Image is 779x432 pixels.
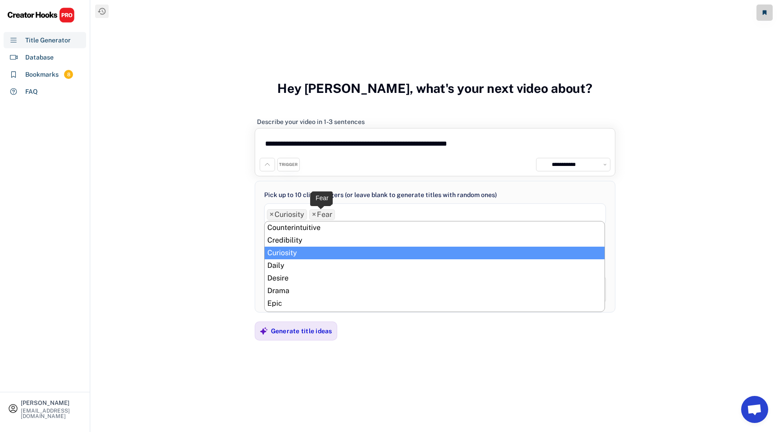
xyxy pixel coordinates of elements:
[25,70,59,79] div: Bookmarks
[265,297,605,310] li: Epic
[279,162,298,168] div: TRIGGER
[264,190,497,200] div: Pick up to 10 click triggers (or leave blank to generate titles with random ones)
[7,7,75,23] img: CHPRO%20Logo.svg
[312,211,316,218] span: ×
[265,272,605,285] li: Desire
[257,118,365,126] div: Describe your video in 1-3 sentences
[21,408,82,419] div: [EMAIL_ADDRESS][DOMAIN_NAME]
[25,53,54,62] div: Database
[25,36,71,45] div: Title Generator
[277,71,592,106] h3: Hey [PERSON_NAME], what's your next video about?
[741,396,768,423] a: Open chat
[267,209,307,220] li: Curiosity
[25,87,38,97] div: FAQ
[270,211,274,218] span: ×
[265,234,605,247] li: Credibility
[265,310,605,322] li: Extreme
[265,259,605,272] li: Daily
[64,71,73,78] div: 8
[265,221,605,234] li: Counterintuitive
[309,209,335,220] li: Fear
[539,161,547,169] img: channels4_profile.jpg
[265,285,605,297] li: Drama
[265,247,605,259] li: Curiosity
[271,327,332,335] div: Generate title ideas
[21,400,82,406] div: [PERSON_NAME]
